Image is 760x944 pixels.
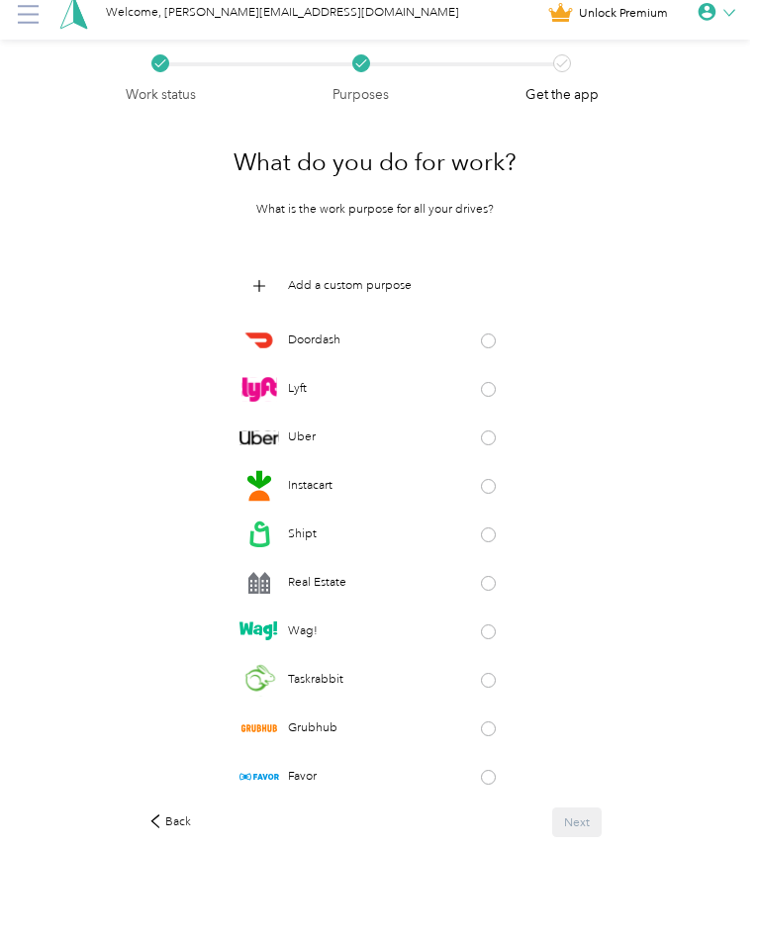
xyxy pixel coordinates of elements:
[332,84,389,105] p: Purposes
[288,719,337,737] p: Grubhub
[288,671,343,689] p: Taskrabbit
[288,622,318,640] p: Wag!
[106,4,459,22] div: Welcome, [PERSON_NAME][EMAIL_ADDRESS][DOMAIN_NAME]
[288,574,346,592] p: Real Estate
[288,380,307,398] p: Lyft
[288,477,332,495] p: Instacart
[525,84,599,105] p: Get the app
[148,813,191,831] div: Back
[579,4,668,22] span: Unlock Premium
[288,428,316,446] p: Uber
[288,525,317,543] p: Shipt
[288,768,317,786] p: Favor
[288,331,340,349] p: Doordash
[234,139,517,186] h1: What do you do for work?
[126,84,196,105] p: Work status
[256,201,494,219] p: What is the work purpose for all your drives?
[288,277,412,295] p: Add a custom purpose
[649,833,760,944] iframe: Everlance-gr Chat Button Frame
